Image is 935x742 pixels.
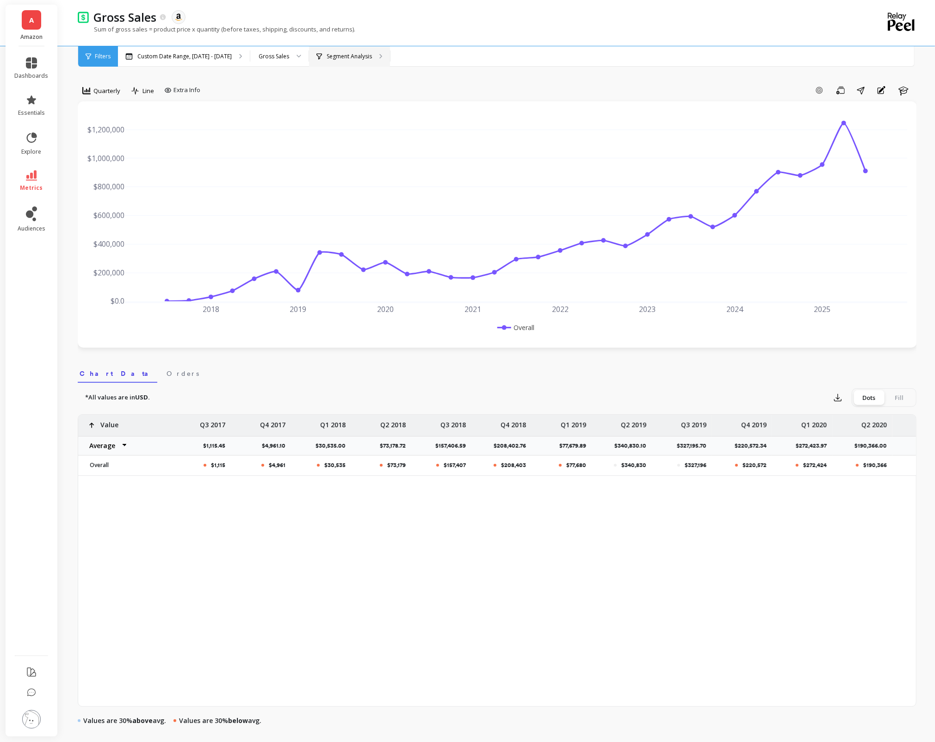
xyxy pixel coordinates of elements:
[80,369,155,378] span: Chart Data
[179,716,261,725] p: Values are 30% avg.
[22,710,41,729] img: profile picture
[621,461,646,469] p: $340,830
[211,461,225,469] p: $1,115
[142,87,154,95] span: Line
[863,461,887,469] p: $190,366
[85,393,150,402] p: *All values are in
[685,461,706,469] p: $327,196
[320,415,346,430] p: Q1 2018
[387,461,406,469] p: $73,179
[735,442,772,449] p: $220,572.34
[861,415,887,430] p: Q2 2020
[22,148,42,156] span: explore
[259,52,289,61] div: Gross Sales
[501,461,526,469] p: $208,403
[614,442,652,449] p: $340,830.10
[29,15,34,25] span: A
[621,415,646,430] p: Q2 2019
[78,362,916,383] nav: Tabs
[15,72,49,80] span: dashboards
[801,415,827,430] p: Q1 2020
[137,53,232,60] p: Custom Date Range, [DATE] - [DATE]
[18,109,45,117] span: essentials
[132,716,153,725] strong: above
[316,442,351,449] p: $30,535.00
[20,184,43,192] span: metrics
[435,442,471,449] p: $157,406.59
[78,25,355,33] p: Sum of gross sales = product price x quantity (before taxes, shipping, discounts, and returns).
[203,442,231,449] p: $1,115.45
[494,442,532,449] p: $208,402.76
[100,415,118,430] p: Value
[327,53,372,60] p: Segment Analysis
[174,13,183,21] img: api.amazon.svg
[262,442,291,449] p: $4,961.10
[18,225,45,232] span: audiences
[260,415,285,430] p: Q4 2017
[743,461,767,469] p: $220,572
[677,442,712,449] p: $327,195.70
[566,461,586,469] p: $77,680
[324,461,346,469] p: $30,535
[200,415,225,430] p: Q3 2017
[884,390,915,405] div: Fill
[15,33,49,41] p: Amazon
[83,716,166,725] p: Values are 30% avg.
[440,415,466,430] p: Q3 2018
[796,442,832,449] p: $272,423.97
[167,369,199,378] span: Orders
[78,11,89,23] img: header icon
[855,442,892,449] p: $190,366.00
[228,716,248,725] strong: below
[444,461,466,469] p: $157,407
[380,415,406,430] p: Q2 2018
[269,461,285,469] p: $4,961
[559,442,592,449] p: $77,679.89
[681,415,706,430] p: Q3 2019
[854,390,884,405] div: Dots
[803,461,827,469] p: $272,424
[135,393,150,401] strong: USD.
[95,53,111,60] span: Filters
[84,461,165,469] p: Overall
[741,415,767,430] p: Q4 2019
[93,9,156,25] p: Gross Sales
[561,415,586,430] p: Q1 2019
[173,86,200,95] span: Extra Info
[501,415,526,430] p: Q4 2018
[93,87,120,95] span: Quarterly
[380,442,411,449] p: $73,178.72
